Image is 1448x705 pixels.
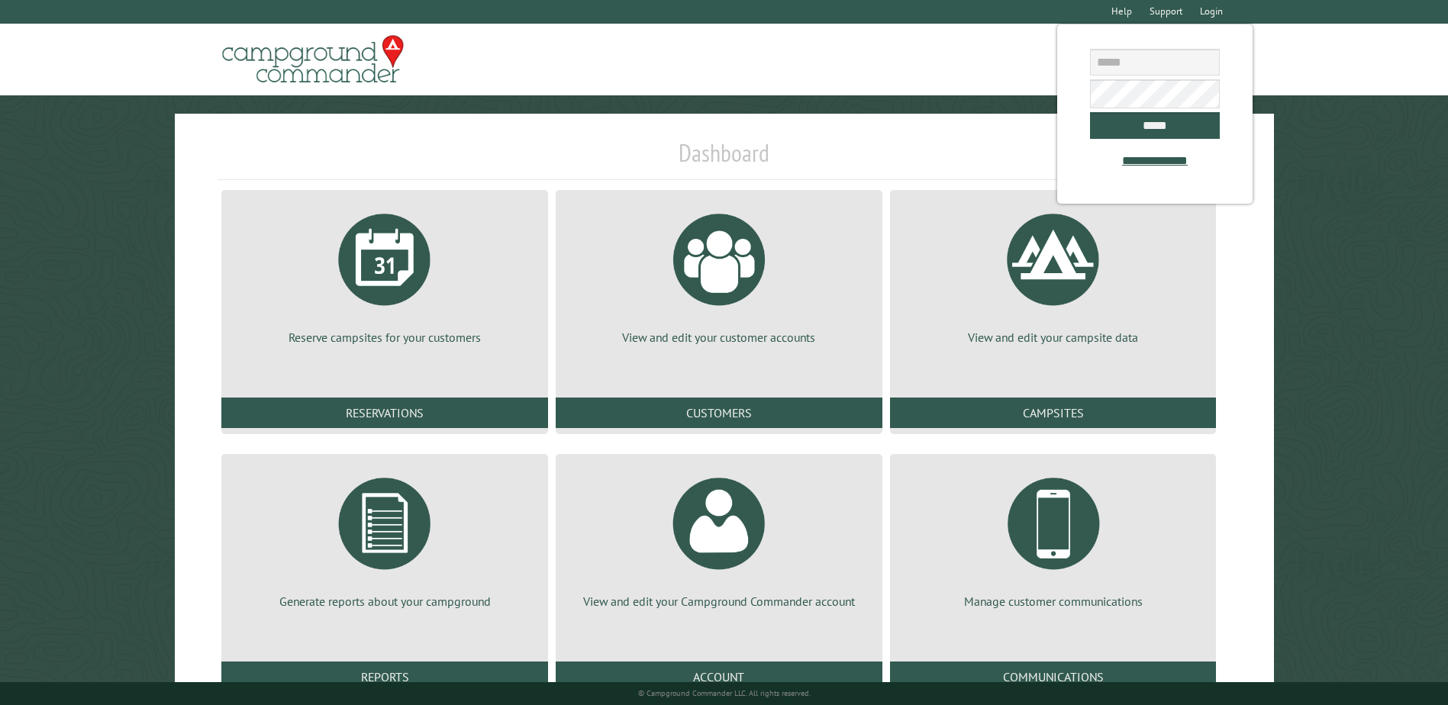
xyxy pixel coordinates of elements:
[556,662,882,692] a: Account
[908,466,1198,610] a: Manage customer communications
[221,398,548,428] a: Reservations
[890,398,1217,428] a: Campsites
[908,593,1198,610] p: Manage customer communications
[221,662,548,692] a: Reports
[908,202,1198,346] a: View and edit your campsite data
[574,329,864,346] p: View and edit your customer accounts
[908,329,1198,346] p: View and edit your campsite data
[574,466,864,610] a: View and edit your Campground Commander account
[890,662,1217,692] a: Communications
[240,593,530,610] p: Generate reports about your campground
[240,466,530,610] a: Generate reports about your campground
[240,202,530,346] a: Reserve campsites for your customers
[218,138,1230,180] h1: Dashboard
[240,329,530,346] p: Reserve campsites for your customers
[574,593,864,610] p: View and edit your Campground Commander account
[638,688,811,698] small: © Campground Commander LLC. All rights reserved.
[574,202,864,346] a: View and edit your customer accounts
[218,30,408,89] img: Campground Commander
[556,398,882,428] a: Customers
